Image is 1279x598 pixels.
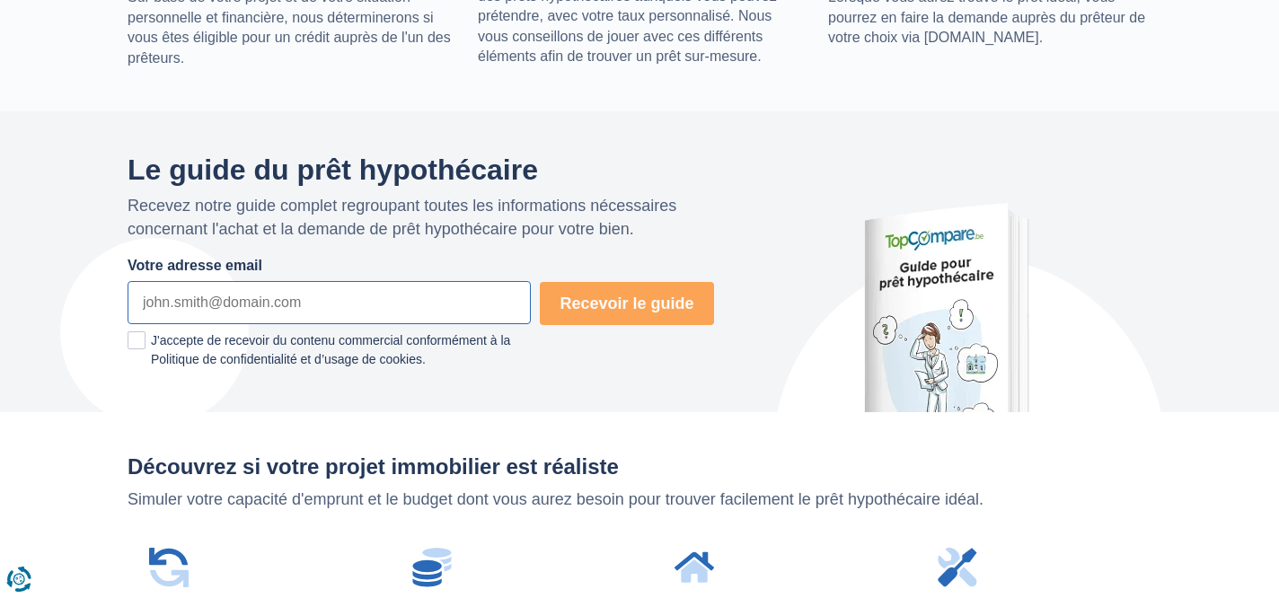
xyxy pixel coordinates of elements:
label: J'accepte de recevoir du contenu commercial conformément à la Politique de confidentialité et d’u... [128,331,531,369]
p: Recevez notre guide complet regroupant toutes les informations nécessaires concernant l'achat et ... [128,195,714,241]
input: john.smith@domain.com [128,281,531,324]
h2: Le guide du prêt hypothécaire [128,154,714,186]
label: Votre adresse email [128,256,262,277]
img: Quel est le coût total de mon projet? [938,548,977,587]
button: Recevoir le guide [540,282,713,325]
img: Refinancez votre prêt hypothécaire [149,548,189,587]
img: A quel est le prix puis-je acheter un bien immobilier avec mon budget? [675,548,714,587]
h2: Découvrez si votre projet immobilier est réaliste [128,455,1151,479]
p: Simuler votre capacité d'emprunt et le budget dont vous aurez besoin pour trouver facilement le p... [128,488,1151,512]
img: Le guide du prêt hypothécaire [847,191,1045,412]
img: Combien puis-je emprunter? [412,548,452,587]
